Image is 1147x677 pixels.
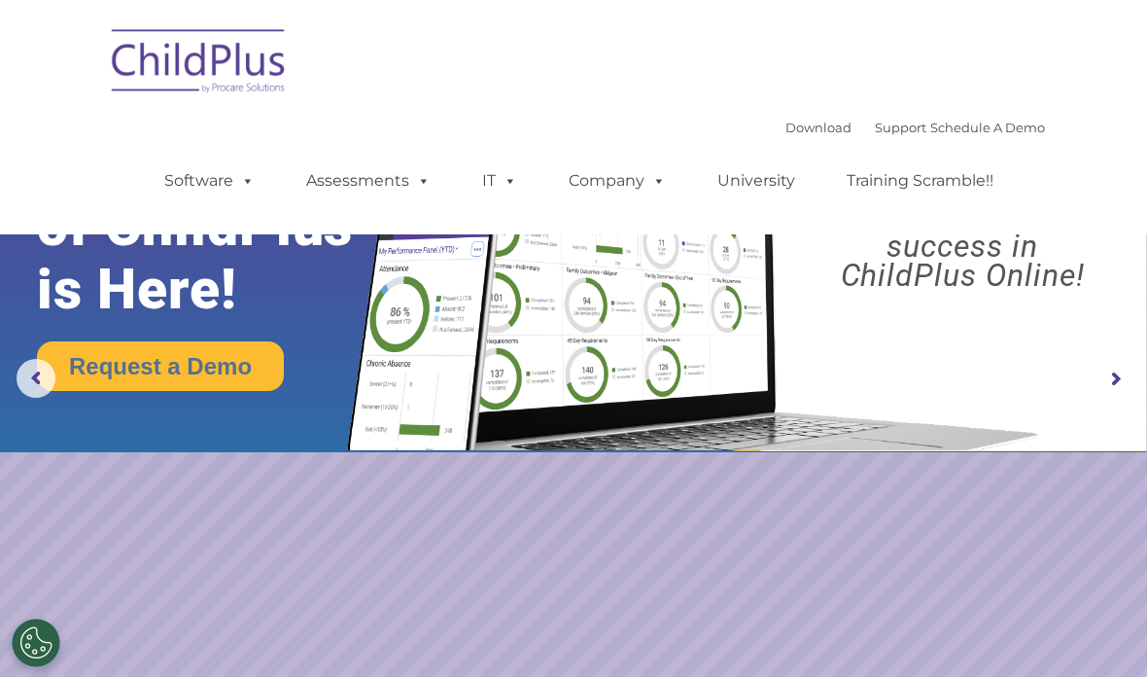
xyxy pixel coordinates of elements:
[785,120,852,135] a: Download
[930,120,1045,135] a: Schedule A Demo
[875,120,926,135] a: Support
[549,161,685,200] a: Company
[698,161,815,200] a: University
[792,144,1132,290] rs-layer: Boost your productivity and streamline your success in ChildPlus Online!
[37,131,403,321] rs-layer: The Future of ChildPlus is Here!
[785,120,1045,135] font: |
[287,161,450,200] a: Assessments
[463,161,537,200] a: IT
[37,341,284,391] a: Request a Demo
[12,619,60,667] button: Cookies Settings
[145,161,274,200] a: Software
[102,16,296,113] img: ChildPlus by Procare Solutions
[827,161,1013,200] a: Training Scramble!!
